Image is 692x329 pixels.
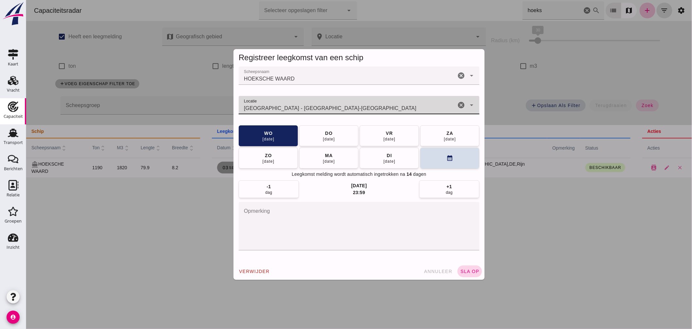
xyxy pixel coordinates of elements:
div: [DATE] [325,183,341,189]
span: 14 [380,171,386,178]
div: Relatie [7,193,20,197]
i: account_circle [7,311,20,324]
div: wo [238,130,247,137]
div: Groepen [5,219,22,223]
div: dag [420,190,427,195]
img: logo-small.a267ee39.svg [1,2,25,26]
span: dagen [387,171,400,178]
span: verwijder [213,269,244,274]
span: annuleer [398,269,426,274]
i: Open [441,101,449,109]
div: [DATE] [357,137,370,142]
div: -1 [241,183,245,190]
div: +1 [421,183,426,190]
div: Inzicht [7,245,20,249]
button: verwijder [210,265,246,277]
button: zo[DATE] [213,148,272,169]
i: Wis Locatie [431,101,439,109]
button: vr[DATE] [334,125,393,146]
span: Leegkomst melding wordt automatisch ingetrokken na [266,171,379,178]
div: di [360,152,366,159]
div: za [420,130,427,137]
button: do[DATE] [273,125,332,146]
div: zo [238,152,246,159]
div: [DATE] [236,159,249,164]
div: [DATE] [297,137,309,142]
button: di[DATE] [334,148,393,169]
div: [DATE] [297,159,309,164]
div: dag [239,190,246,195]
div: Vracht [7,88,20,92]
button: ma[DATE] [273,148,332,169]
div: Capaciteit [4,114,23,119]
span: Registreer leegkomst van een schip [213,53,337,62]
div: [DATE] [236,137,249,142]
span: sla op [434,269,453,274]
div: Berichten [4,167,23,171]
button: za[DATE] [394,125,453,146]
i: calendar_month [420,155,427,162]
div: ma [299,152,307,159]
div: [DATE] [357,159,370,164]
i: Wis Scheepsnaam [431,72,439,80]
div: [DATE] [418,137,430,142]
div: Kaart [8,62,18,66]
div: do [299,130,306,137]
div: 23:59 [327,189,339,196]
div: vr [359,130,367,137]
div: Transport [4,140,23,145]
i: Open [441,72,449,80]
button: annuleer [395,265,429,277]
button: sla op [431,265,456,277]
button: wo[DATE] [213,125,272,146]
